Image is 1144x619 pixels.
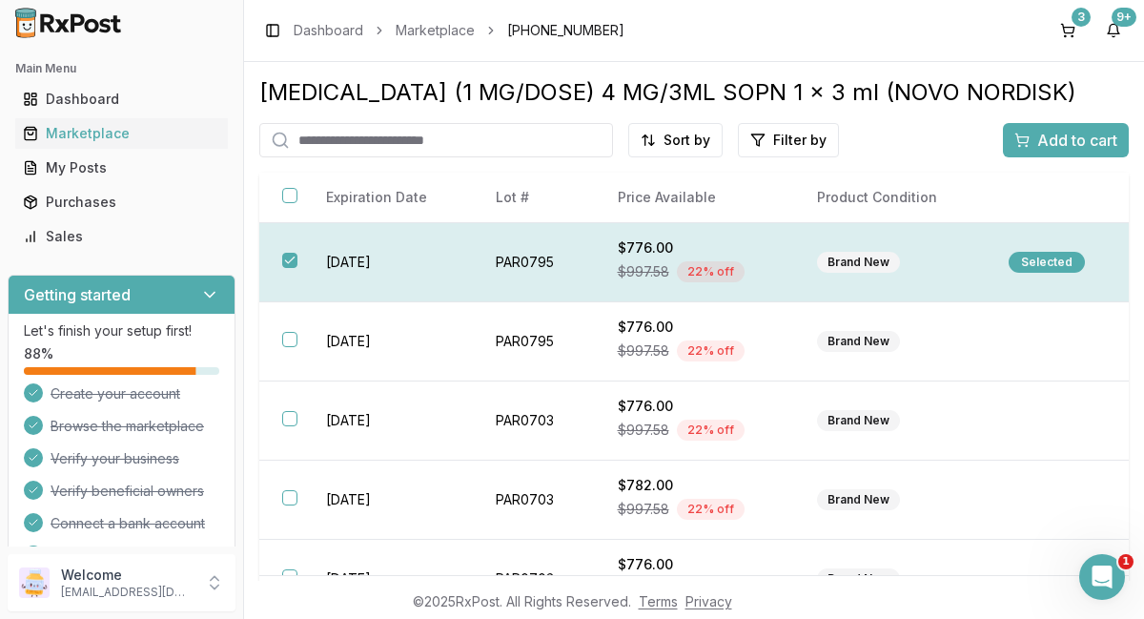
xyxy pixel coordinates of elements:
[473,382,594,461] td: PAR0703
[303,382,473,461] td: [DATE]
[8,187,235,217] button: Purchases
[303,461,473,540] td: [DATE]
[8,84,235,114] button: Dashboard
[303,223,473,302] td: [DATE]
[23,124,220,143] div: Marketplace
[24,321,219,340] p: Let's finish your setup first!
[23,90,220,109] div: Dashboard
[61,585,194,600] p: [EMAIL_ADDRESS][DOMAIN_NAME]
[1037,129,1117,152] span: Add to cart
[618,238,771,258] div: $776.00
[473,540,594,619] td: PAR0703
[23,227,220,246] div: Sales
[23,158,220,177] div: My Posts
[15,116,228,151] a: Marketplace
[1118,554,1134,569] span: 1
[15,151,228,185] a: My Posts
[817,331,900,352] div: Brand New
[51,384,180,403] span: Create your account
[61,566,194,585] p: Welcome
[303,540,473,619] td: [DATE]
[473,173,594,223] th: Lot #
[677,340,745,361] div: 22 % off
[1052,15,1083,46] button: 3
[1112,8,1136,27] div: 9+
[8,221,235,252] button: Sales
[618,318,771,337] div: $776.00
[1098,15,1129,46] button: 9+
[618,421,669,440] span: $997.58
[618,341,669,361] span: $997.58
[396,21,475,40] a: Marketplace
[473,302,594,382] td: PAR0795
[639,593,678,609] a: Terms
[507,21,624,40] span: [PHONE_NUMBER]
[473,461,594,540] td: PAR0703
[8,8,130,38] img: RxPost Logo
[303,302,473,382] td: [DATE]
[1072,8,1091,27] div: 3
[51,482,204,501] span: Verify beneficial owners
[51,417,204,436] span: Browse the marketplace
[618,476,771,495] div: $782.00
[628,123,723,157] button: Sort by
[618,262,669,281] span: $997.58
[24,344,53,363] span: 88 %
[51,449,179,468] span: Verify your business
[677,499,745,520] div: 22 % off
[817,410,900,431] div: Brand New
[8,153,235,183] button: My Posts
[15,82,228,116] a: Dashboard
[473,223,594,302] td: PAR0795
[738,123,839,157] button: Filter by
[1009,252,1085,273] div: Selected
[51,514,205,533] span: Connect a bank account
[15,219,228,254] a: Sales
[677,261,745,282] div: 22 % off
[15,185,228,219] a: Purchases
[618,555,771,574] div: $776.00
[618,397,771,416] div: $776.00
[794,173,986,223] th: Product Condition
[294,21,624,40] nav: breadcrumb
[1003,123,1129,157] button: Add to cart
[24,283,131,306] h3: Getting started
[685,593,732,609] a: Privacy
[15,61,228,76] h2: Main Menu
[259,77,1129,108] div: [MEDICAL_DATA] (1 MG/DOSE) 4 MG/3ML SOPN 1 x 3 ml (NOVO NORDISK)
[817,489,900,510] div: Brand New
[677,420,745,441] div: 22 % off
[303,173,473,223] th: Expiration Date
[817,252,900,273] div: Brand New
[1079,554,1125,600] iframe: Intercom live chat
[817,568,900,589] div: Brand New
[618,500,669,519] span: $997.58
[294,21,363,40] a: Dashboard
[595,173,794,223] th: Price Available
[19,567,50,598] img: User avatar
[664,131,710,150] span: Sort by
[773,131,827,150] span: Filter by
[23,193,220,212] div: Purchases
[8,118,235,149] button: Marketplace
